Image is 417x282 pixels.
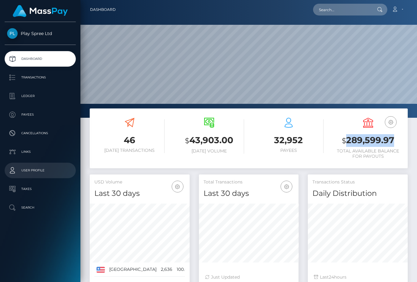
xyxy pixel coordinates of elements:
a: Cancellations [5,126,76,141]
a: Taxes [5,181,76,197]
p: Dashboard [7,54,73,64]
h6: [DATE] Transactions [94,148,165,153]
span: 24 [329,274,334,280]
h3: 32,952 [253,134,324,146]
a: Links [5,144,76,160]
a: Ledger [5,88,76,104]
p: Taxes [7,184,73,194]
h3: 289,599.97 [333,134,403,147]
img: Play Spree Ltd [7,28,18,39]
small: $ [185,136,189,145]
h6: Payees [253,148,324,153]
p: Search [7,203,73,212]
td: 100.00% [174,262,196,277]
h4: Daily Distribution [312,188,403,199]
a: Search [5,200,76,215]
img: MassPay Logo [13,5,68,17]
span: Play Spree Ltd [5,31,76,36]
h4: Last 30 days [204,188,294,199]
h5: Transactions Status [312,179,403,185]
a: User Profile [5,163,76,178]
h4: Last 30 days [94,188,185,199]
h6: [DATE] Volume [174,148,244,154]
a: Dashboard [90,3,116,16]
h5: Total Transactions [204,179,294,185]
h3: 46 [94,134,165,146]
p: Transactions [7,73,73,82]
td: 2,636 [159,262,174,277]
td: [GEOGRAPHIC_DATA] [107,262,159,277]
h5: USD Volume [94,179,185,185]
h6: Total Available Balance for Payouts [333,148,403,159]
small: $ [342,136,346,145]
a: Transactions [5,70,76,85]
div: Last hours [314,274,402,280]
h3: 43,903.00 [174,134,244,147]
p: User Profile [7,166,73,175]
p: Payees [7,110,73,119]
a: Payees [5,107,76,122]
img: US.png [97,267,105,272]
div: Just Updated [205,274,293,280]
p: Links [7,147,73,156]
p: Cancellations [7,129,73,138]
p: Ledger [7,91,73,101]
input: Search... [313,4,371,15]
a: Dashboard [5,51,76,67]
